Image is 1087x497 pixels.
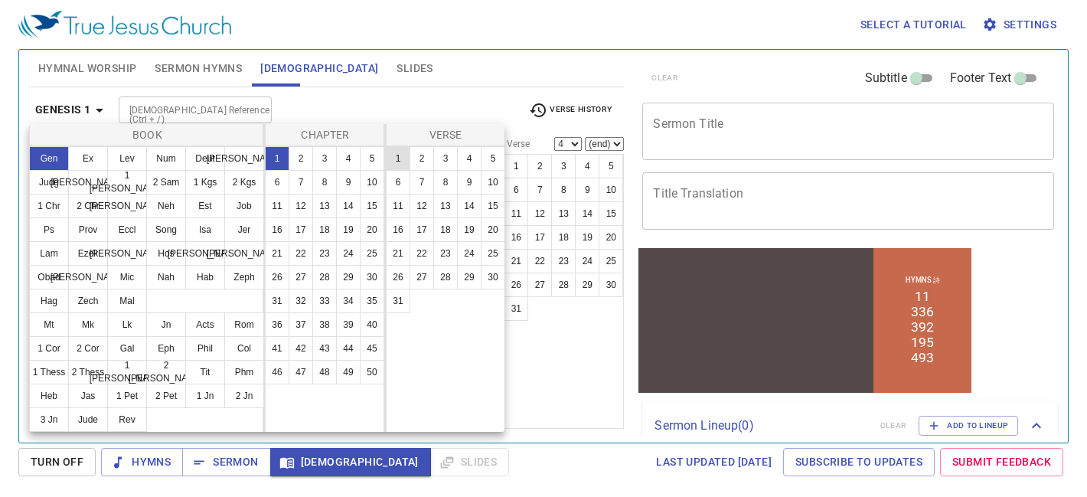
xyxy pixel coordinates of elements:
[410,170,434,195] button: 7
[410,241,434,266] button: 22
[107,241,147,266] button: [PERSON_NAME]
[390,127,501,142] p: Verse
[29,384,69,408] button: Heb
[107,265,147,289] button: Mic
[185,265,225,289] button: Hab
[360,146,384,171] button: 5
[185,217,225,242] button: Isa
[224,360,264,384] button: Phm
[289,170,313,195] button: 7
[457,146,481,171] button: 4
[29,265,69,289] button: Obad
[360,360,384,384] button: 50
[289,265,313,289] button: 27
[29,336,69,361] button: 1 Cor
[107,170,147,195] button: 1 [PERSON_NAME]
[336,312,361,337] button: 39
[269,30,304,40] p: Hymns 詩
[386,217,410,242] button: 16
[289,194,313,218] button: 12
[360,312,384,337] button: 40
[68,289,108,313] button: Zech
[185,194,225,218] button: Est
[386,194,410,218] button: 11
[481,146,505,171] button: 5
[68,146,108,171] button: Ex
[336,146,361,171] button: 4
[265,146,289,171] button: 1
[68,170,108,195] button: [PERSON_NAME]
[68,360,108,384] button: 2 Thess
[146,312,186,337] button: Jn
[289,312,313,337] button: 37
[224,312,264,337] button: Rom
[289,217,313,242] button: 17
[386,146,410,171] button: 1
[386,265,410,289] button: 26
[481,170,505,195] button: 10
[68,407,108,432] button: Jude
[457,265,481,289] button: 29
[107,289,147,313] button: Mal
[68,265,108,289] button: [PERSON_NAME]
[146,360,186,384] button: 2 [PERSON_NAME]
[265,312,289,337] button: 36
[312,312,337,337] button: 38
[433,217,458,242] button: 18
[386,241,410,266] button: 21
[33,127,262,142] p: Book
[29,360,69,384] button: 1 Thess
[29,170,69,195] button: Judg
[336,289,361,313] button: 34
[185,336,225,361] button: Phil
[265,336,289,361] button: 41
[107,217,147,242] button: Eccl
[107,407,147,432] button: Rev
[185,241,225,266] button: [PERSON_NAME]
[224,241,264,266] button: [PERSON_NAME]
[289,336,313,361] button: 42
[146,384,186,408] button: 2 Pet
[275,104,298,119] li: 493
[481,241,505,266] button: 25
[185,360,225,384] button: Tit
[265,265,289,289] button: 26
[224,265,264,289] button: Zeph
[312,265,337,289] button: 28
[481,265,505,289] button: 30
[360,241,384,266] button: 25
[312,336,337,361] button: 43
[336,217,361,242] button: 19
[457,241,481,266] button: 24
[224,336,264,361] button: Col
[68,384,108,408] button: Jas
[265,194,289,218] button: 11
[289,241,313,266] button: 22
[29,312,69,337] button: Mt
[433,170,458,195] button: 8
[185,146,225,171] button: Deut
[146,146,186,171] button: Num
[360,170,384,195] button: 10
[107,194,147,218] button: [PERSON_NAME]
[68,241,108,266] button: Ezek
[312,170,337,195] button: 8
[265,170,289,195] button: 6
[433,241,458,266] button: 23
[146,265,186,289] button: Nah
[386,170,410,195] button: 6
[269,127,382,142] p: Chapter
[146,194,186,218] button: Neh
[224,384,264,408] button: 2 Jn
[146,241,186,266] button: Hos
[289,289,313,313] button: 32
[336,170,361,195] button: 9
[107,336,147,361] button: Gal
[433,265,458,289] button: 28
[185,384,225,408] button: 1 Jn
[224,194,264,218] button: Job
[457,217,481,242] button: 19
[410,146,434,171] button: 2
[146,217,186,242] button: Song
[410,194,434,218] button: 12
